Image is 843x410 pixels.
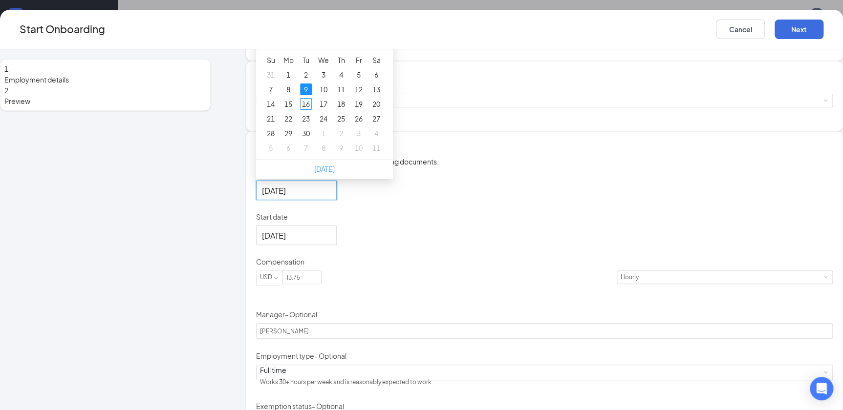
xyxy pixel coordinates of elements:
[315,97,332,111] td: 2025-09-17
[297,111,315,126] td: 2025-09-23
[350,82,367,97] td: 2025-09-12
[282,113,294,124] div: 22
[256,323,833,339] input: Manager name
[282,127,294,139] div: 29
[265,69,277,81] div: 31
[297,97,315,111] td: 2025-09-16
[285,310,317,319] span: - Optional
[810,377,833,400] div: Open Intercom Messenger
[335,127,347,139] div: 2
[335,142,347,154] div: 9
[367,111,385,126] td: 2025-09-27
[350,126,367,141] td: 2025-10-03
[297,82,315,97] td: 2025-09-09
[262,141,280,155] td: 2025-10-05
[332,126,350,141] td: 2025-10-02
[318,142,329,154] div: 8
[262,82,280,97] td: 2025-09-07
[335,98,347,110] div: 18
[300,127,312,139] div: 30
[370,113,382,124] div: 27
[350,141,367,155] td: 2025-10-10
[332,141,350,155] td: 2025-10-09
[280,141,297,155] td: 2025-10-06
[335,113,347,124] div: 25
[4,64,8,73] span: 1
[262,126,280,141] td: 2025-09-28
[370,98,382,110] div: 20
[4,96,206,106] span: Preview
[775,20,823,39] button: Next
[262,53,280,67] th: Su
[256,351,833,361] p: Employment type
[4,74,206,85] span: Employment details
[314,164,335,173] a: [DATE]
[260,271,279,284] div: USD
[283,271,321,284] input: Amount
[370,83,382,95] div: 13
[332,53,350,67] th: Th
[282,83,294,95] div: 8
[262,184,329,197] input: Sep 9, 2025
[353,69,365,81] div: 5
[300,142,312,154] div: 7
[20,21,105,37] h3: Start Onboarding
[318,113,329,124] div: 24
[621,271,646,284] div: Hourly
[256,156,833,167] p: This information is used to create onboarding documents.
[262,229,329,242] input: Sep 11, 2025
[4,86,8,95] span: 2
[367,53,385,67] th: Sa
[318,98,329,110] div: 17
[256,257,833,266] p: Compensation
[265,142,277,154] div: 5
[280,67,297,82] td: 2025-09-01
[265,83,277,95] div: 7
[350,67,367,82] td: 2025-09-05
[353,127,365,139] div: 3
[282,98,294,110] div: 15
[332,111,350,126] td: 2025-09-25
[315,67,332,82] td: 2025-09-03
[335,83,347,95] div: 11
[367,126,385,141] td: 2025-10-04
[256,73,833,84] h4: Onboarding process
[367,141,385,155] td: 2025-10-11
[260,365,432,375] div: Full time
[280,53,297,67] th: Mo
[265,113,277,124] div: 21
[350,53,367,67] th: Fr
[280,97,297,111] td: 2025-09-15
[315,53,332,67] th: We
[353,83,365,95] div: 12
[256,309,833,319] p: Manager
[314,351,346,360] span: - Optional
[297,126,315,141] td: 2025-09-30
[332,82,350,97] td: 2025-09-11
[716,20,765,39] button: Cancel
[300,69,312,81] div: 2
[315,82,332,97] td: 2025-09-10
[265,127,277,139] div: 28
[297,141,315,155] td: 2025-10-07
[318,127,329,139] div: 1
[315,111,332,126] td: 2025-09-24
[332,67,350,82] td: 2025-09-04
[353,113,365,124] div: 26
[335,69,347,81] div: 4
[315,141,332,155] td: 2025-10-08
[280,126,297,141] td: 2025-09-29
[332,97,350,111] td: 2025-09-18
[262,97,280,111] td: 2025-09-14
[315,126,332,141] td: 2025-10-01
[353,98,365,110] div: 19
[318,69,329,81] div: 3
[370,142,382,154] div: 11
[367,82,385,97] td: 2025-09-13
[300,113,312,124] div: 23
[367,97,385,111] td: 2025-09-20
[256,167,833,177] p: Hired date
[350,111,367,126] td: 2025-09-26
[262,67,280,82] td: 2025-08-31
[300,83,312,95] div: 9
